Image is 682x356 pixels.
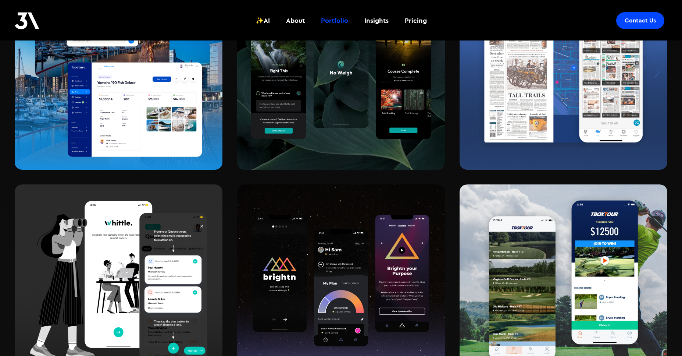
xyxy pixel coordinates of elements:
[282,7,309,34] a: About
[251,7,274,34] a: ✨AI
[400,7,431,34] a: Pricing
[286,16,305,25] div: About
[625,17,656,24] div: Contact Us
[360,7,393,34] a: Insights
[616,12,664,29] a: Contact Us
[321,16,348,25] div: Portfolio
[405,16,427,25] div: Pricing
[317,7,353,34] a: Portfolio
[256,16,270,25] div: ✨AI
[364,16,389,25] div: Insights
